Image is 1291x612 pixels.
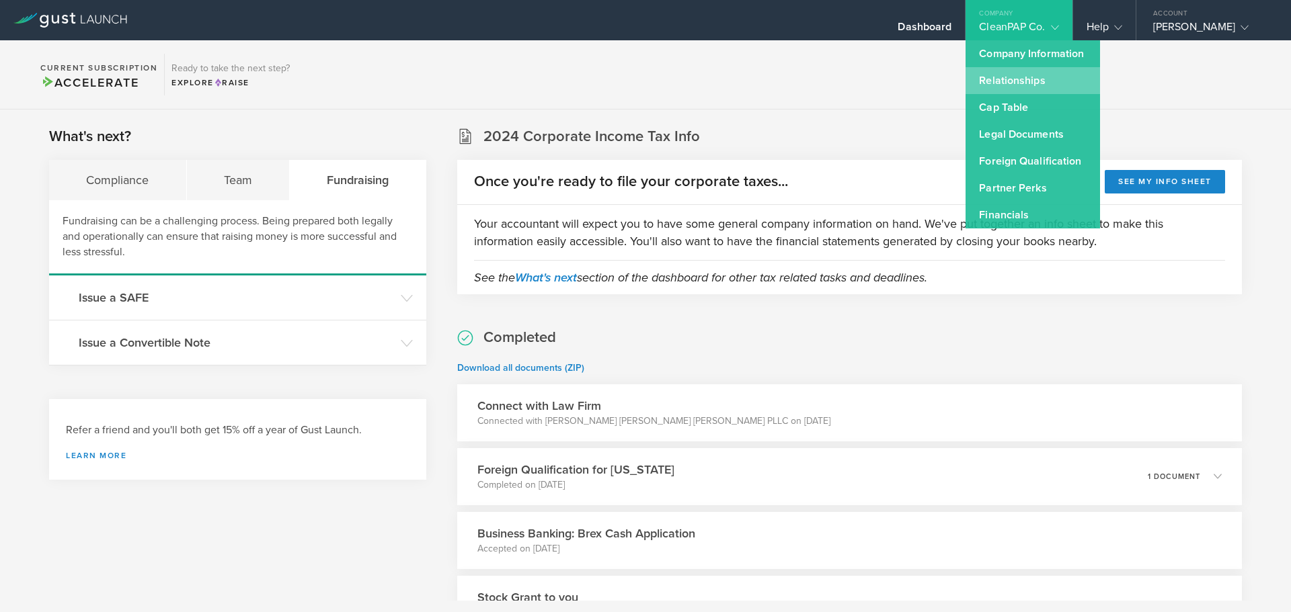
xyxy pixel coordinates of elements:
[1087,20,1122,40] div: Help
[477,542,695,556] p: Accepted on [DATE]
[187,160,290,200] div: Team
[1153,20,1267,40] div: [PERSON_NAME]
[474,172,788,191] h2: Once you're ready to file your corporate taxes...
[49,127,131,146] h2: What's next?
[79,334,394,351] h3: Issue a Convertible Note
[49,200,426,275] div: Fundraising can be a challenging process. Being prepared both legally and operationally can ensur...
[1105,170,1225,193] button: See my info sheet
[515,270,577,285] a: What's next
[49,160,187,200] div: Compliance
[66,423,409,438] h3: Refer a friend and you'll both get 15% off a year of Gust Launch.
[474,270,927,285] em: See the section of the dashboard for other tax related tasks and deadlines.
[40,64,157,72] h2: Current Subscription
[171,64,290,73] h3: Ready to take the next step?
[290,160,426,200] div: Fundraising
[477,414,830,428] p: Connected with [PERSON_NAME] [PERSON_NAME] [PERSON_NAME] PLLC on [DATE]
[898,20,951,40] div: Dashboard
[1140,601,1200,608] p: 5 documents
[40,75,139,90] span: Accelerate
[474,215,1225,250] p: Your accountant will expect you to have some general company information on hand. We've put toget...
[79,289,394,306] h3: Issue a SAFE
[171,77,290,89] div: Explore
[477,525,695,542] h3: Business Banking: Brex Cash Application
[164,54,297,95] div: Ready to take the next step?ExploreRaise
[483,127,700,146] h2: 2024 Corporate Income Tax Info
[477,588,578,606] h3: Stock Grant to you
[66,451,409,460] a: Learn more
[1148,473,1200,480] p: 1 document
[979,20,1058,40] div: CleanPAP Co.
[477,461,674,478] h3: Foreign Qualification for [US_STATE]
[457,362,584,374] a: Download all documents (ZIP)
[214,78,249,87] span: Raise
[477,397,830,414] h3: Connect with Law Firm
[1224,548,1291,612] iframe: Chat Widget
[483,328,556,347] h2: Completed
[477,478,674,492] p: Completed on [DATE]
